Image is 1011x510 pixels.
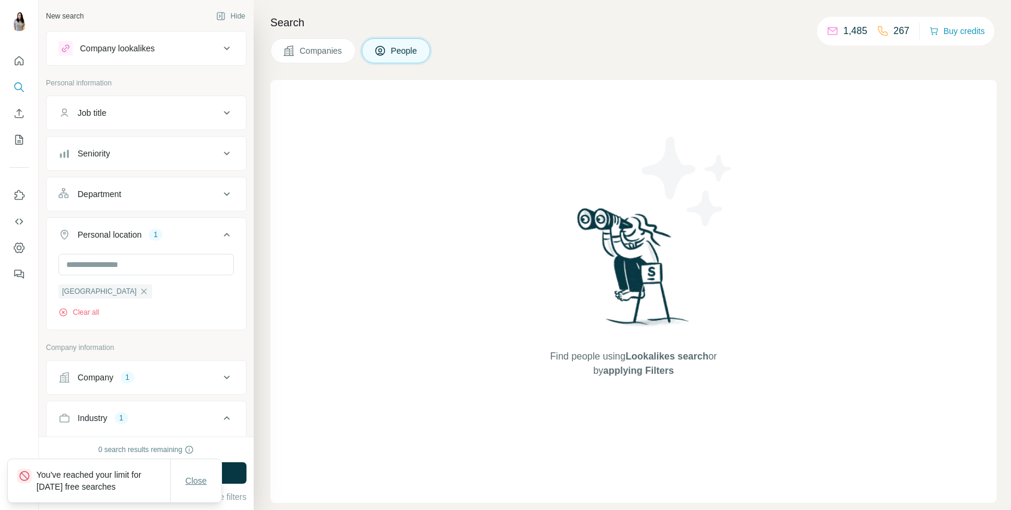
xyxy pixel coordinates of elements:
[893,24,910,38] p: 267
[78,107,106,119] div: Job title
[177,470,215,491] button: Close
[115,413,128,423] div: 1
[929,23,985,39] button: Buy credits
[121,372,134,383] div: 1
[78,412,107,424] div: Industry
[10,103,29,124] button: Enrich CSV
[634,128,741,235] img: Surfe Illustration - Stars
[47,220,246,254] button: Personal location1
[47,99,246,127] button: Job title
[208,7,254,25] button: Hide
[36,469,170,493] p: You've reached your limit for [DATE] free searches
[10,50,29,72] button: Quick start
[58,307,99,318] button: Clear all
[391,45,418,57] span: People
[78,229,141,241] div: Personal location
[625,351,708,361] span: Lookalikes search
[62,286,137,297] span: [GEOGRAPHIC_DATA]
[46,342,246,353] p: Company information
[47,404,246,437] button: Industry1
[186,475,207,487] span: Close
[843,24,867,38] p: 1,485
[10,263,29,285] button: Feedback
[300,45,343,57] span: Companies
[80,42,155,54] div: Company lookalikes
[47,34,246,63] button: Company lookalikes
[46,78,246,88] p: Personal information
[46,11,84,21] div: New search
[47,363,246,392] button: Company1
[47,180,246,208] button: Department
[78,148,110,159] div: Seniority
[10,211,29,232] button: Use Surfe API
[78,371,113,383] div: Company
[538,349,729,378] span: Find people using or by
[603,365,674,376] span: applying Filters
[10,76,29,98] button: Search
[98,444,195,455] div: 0 search results remaining
[10,129,29,150] button: My lists
[78,188,121,200] div: Department
[10,185,29,206] button: Use Surfe on LinkedIn
[270,14,997,31] h4: Search
[10,237,29,259] button: Dashboard
[10,12,29,31] img: Avatar
[47,139,246,168] button: Seniority
[149,229,162,240] div: 1
[572,205,696,338] img: Surfe Illustration - Woman searching with binoculars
